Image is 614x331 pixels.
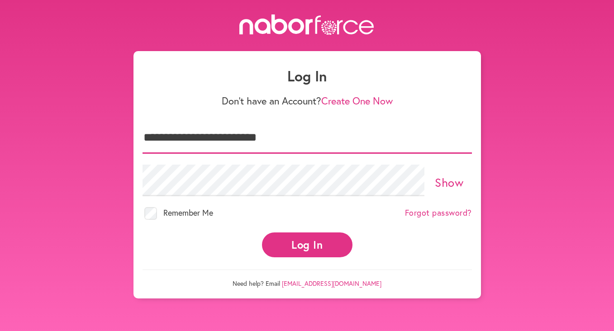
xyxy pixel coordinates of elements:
[321,94,393,107] a: Create One Now
[262,232,352,257] button: Log In
[282,279,381,288] a: [EMAIL_ADDRESS][DOMAIN_NAME]
[143,270,472,288] p: Need help? Email
[163,207,213,218] span: Remember Me
[143,67,472,85] h1: Log In
[405,208,472,218] a: Forgot password?
[435,175,463,190] a: Show
[143,95,472,107] p: Don't have an Account?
